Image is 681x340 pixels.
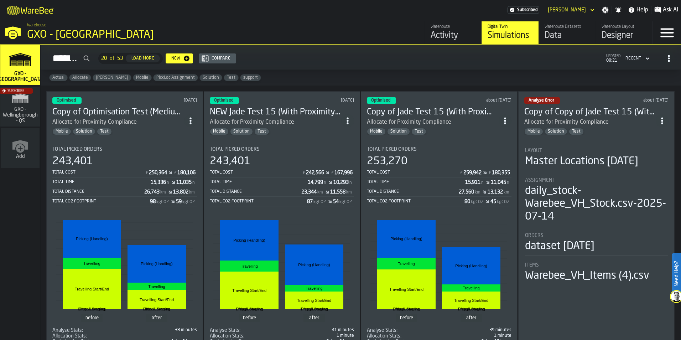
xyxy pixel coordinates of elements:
[490,199,496,205] div: Stat Value
[367,333,401,339] span: Allocation Stats:
[672,254,680,294] label: Need Help?
[525,262,668,268] div: Title
[214,98,233,103] span: Optimised
[177,170,196,176] div: Stat Value
[154,75,198,80] span: PickLoc Assignment
[167,180,169,185] span: h
[367,146,417,152] span: Total Picked Orders
[210,213,354,326] div: stat-
[182,200,195,205] span: kgCO2
[303,171,305,176] span: £
[525,148,668,171] div: stat-Layout
[140,98,197,103] div: Updated: 10/09/2025, 08:01:22 Created: 10/09/2025, 08:01:11
[488,30,533,41] div: Simulations
[525,148,668,154] div: Title
[52,146,197,206] div: stat-Total Picked Orders
[606,58,621,63] span: 08:21
[367,328,438,333] div: Title
[192,180,195,185] span: h
[615,98,669,103] div: Updated: 15/08/2025, 13:15:53 Created: 15/08/2025, 13:14:28
[27,29,219,41] div: GXO - [GEOGRAPHIC_DATA]
[133,75,151,80] span: Mobile
[346,190,352,195] span: km
[283,333,354,338] div: 1 minute
[602,30,647,41] div: Designer
[52,333,123,339] div: Title
[367,129,385,134] span: Mobile
[52,146,197,152] div: Title
[50,75,67,80] span: Actual
[367,170,459,175] div: Total Cost
[367,333,438,339] div: Title
[210,199,307,204] div: Total CO2 Footprint
[524,118,609,127] div: Allocate for Proximity Compliance
[367,107,499,118] div: Copy of Jade Test 15 (With Proximity Rules + No VMI)
[464,199,470,205] div: Stat Value
[525,233,544,238] span: Orders
[324,180,326,185] span: h
[176,199,182,205] div: Stat Value
[517,7,537,12] span: Subscribed
[367,97,396,104] div: status-3 2
[52,189,144,194] div: Total Distance
[367,118,499,127] div: Allocate for Proximity Compliance
[507,180,509,185] span: h
[168,56,183,61] div: New
[333,180,349,185] div: Stat Value
[306,170,324,176] div: Stat Value
[525,240,594,253] div: dataset [DATE]
[367,180,465,185] div: Total Time
[52,118,184,127] div: Allocate for Proximity Compliance
[525,262,539,268] span: Items
[297,98,354,103] div: Updated: 27/08/2025, 09:48:09 Created: 27/08/2025, 09:41:48
[0,45,40,87] a: link-to-/wh/i/a3c616c1-32a4-47e6-8ca0-af4465b04030/simulations
[52,107,184,118] div: Copy of Optimisation Test (Medium - Slow)
[146,171,148,176] span: £
[52,118,137,127] div: Allocate for Proximity Compliance
[210,180,308,185] div: Total Time
[210,333,281,339] div: Title
[525,177,668,183] div: Title
[283,328,354,333] div: 41 minutes
[636,6,648,14] span: Help
[488,24,533,29] div: Digital Twin
[525,148,542,154] span: Layout
[210,107,342,118] h3: NEW Jade Test 15 (With Proximity Rules + No VMI)
[334,170,353,176] div: Stat Value
[367,199,464,204] div: Total CO2 Footprint
[308,180,323,185] div: Stat Value
[569,129,583,134] span: Test
[488,189,503,195] div: Stat Value
[149,170,167,176] div: Stat Value
[117,56,123,61] span: 53
[52,146,102,152] span: Total Picked Orders
[612,6,625,14] label: button-toggle-Notifications
[210,129,228,134] span: Mobile
[475,190,480,195] span: km
[210,189,302,194] div: Total Distance
[368,213,511,326] div: stat-
[508,6,539,14] div: Menu Subscription
[129,56,157,61] div: Load More
[525,185,668,223] div: daily_stock-Warebee_VH_Stock.csv-2025-07-14
[367,328,397,333] span: Analyse Stats:
[210,146,354,152] div: Title
[176,180,192,185] div: Stat Value
[243,315,256,320] text: before
[301,189,317,195] div: Stat Value
[199,53,236,63] button: button-Compare
[150,199,156,205] div: Stat Value
[210,97,239,104] div: status-3 2
[331,171,334,176] span: £
[525,233,668,238] div: Title
[210,146,354,206] div: stat-Total Picked Orders
[126,328,197,333] div: 38 minutes
[524,107,656,118] div: Copy of Copy of Jade Test 15 (With Proximity Rules + No VMI)
[431,24,476,29] div: Warehouse
[160,190,166,195] span: km
[27,23,46,28] span: Warehouse
[459,189,474,195] div: Stat Value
